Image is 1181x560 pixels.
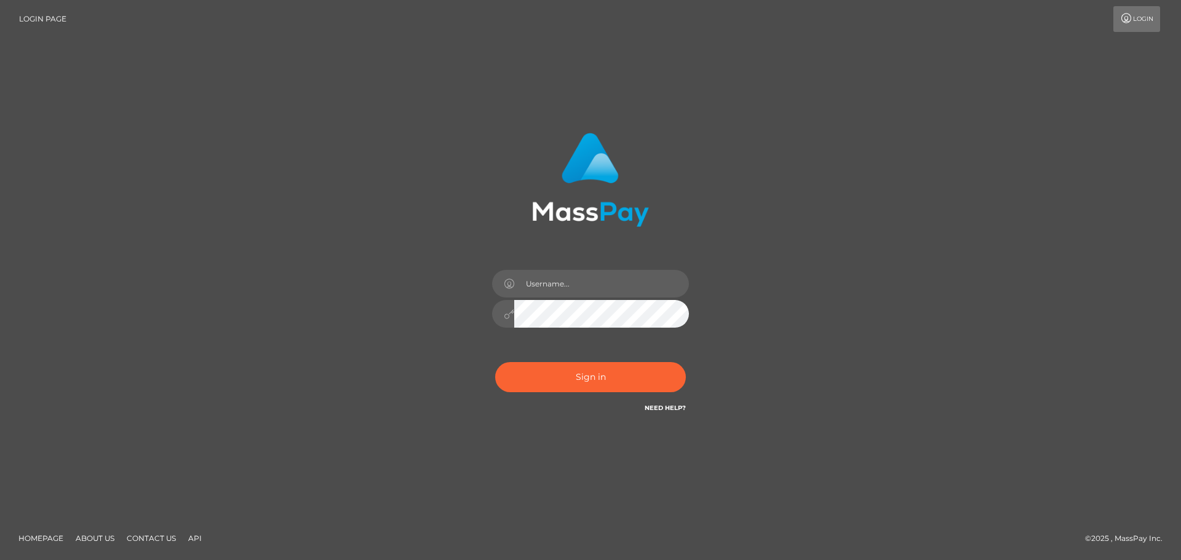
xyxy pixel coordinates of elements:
a: Login Page [19,6,66,32]
a: Homepage [14,529,68,548]
div: © 2025 , MassPay Inc. [1085,532,1172,545]
input: Username... [514,270,689,298]
a: Need Help? [645,404,686,412]
img: MassPay Login [532,133,649,227]
a: API [183,529,207,548]
a: Login [1113,6,1160,32]
button: Sign in [495,362,686,392]
a: Contact Us [122,529,181,548]
a: About Us [71,529,119,548]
